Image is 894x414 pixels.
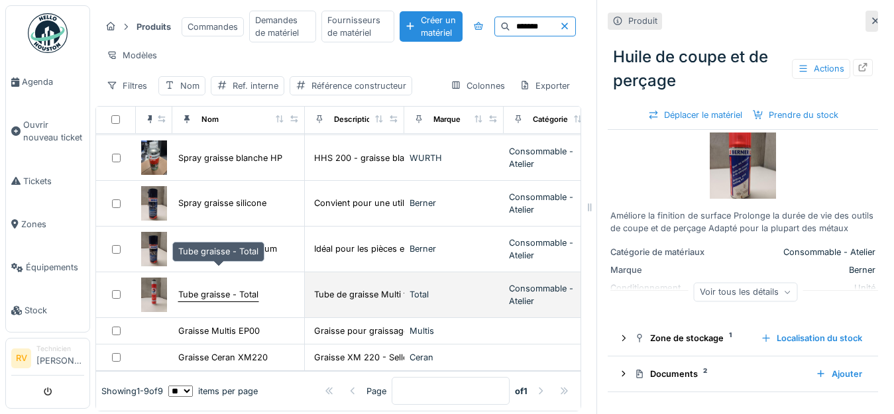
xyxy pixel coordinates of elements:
div: Catégorie de matériaux [610,246,710,258]
div: Exporter [514,76,576,95]
span: Ouvrir nouveau ticket [23,119,84,144]
div: Améliore la finition de surface Prolonge la durée de vie des outils de coupe et de perçage Adapté... [610,209,875,234]
img: Tube graisse - Total [141,278,167,312]
div: Graisse pour graissage centralisé porte engin n... [314,325,514,337]
span: Tickets [23,175,84,187]
a: Tickets [6,160,89,203]
li: [PERSON_NAME] [36,344,84,372]
div: Berner [715,264,875,276]
div: Consommable - Atelier [715,246,875,258]
div: Documents [634,368,805,380]
a: Zones [6,203,89,246]
div: Référence constructeur [311,79,406,92]
strong: Produits [131,21,176,33]
img: Spray graisse aluminium [141,232,167,266]
div: Modèles [101,46,163,65]
div: Ajouter [810,365,867,383]
div: Fournisseurs de matériel [321,11,394,42]
div: Ref. interne [233,79,278,92]
div: Ceran [410,351,498,364]
span: Zones [21,218,84,231]
div: Produit [628,15,657,27]
div: Huile de coupe et de perçage [608,40,878,98]
a: Ouvrir nouveau ticket [6,103,89,159]
div: Créer un matériel [400,11,463,42]
img: Spray graisse silicone [141,186,167,221]
summary: Documents2Ajouter [613,362,873,386]
div: Convient pour une utilisation dans les équipeme... [314,197,517,209]
div: Consommable - Atelier [509,282,598,307]
div: Demandes de matériel [249,11,316,42]
div: Technicien [36,344,84,354]
div: Voir tous les détails [694,282,798,301]
div: Consommable - Atelier [509,236,598,262]
div: Graisse XM 220 - Sellette, multi usages [314,351,474,364]
div: Graisse Ceran XM220 [178,351,268,364]
span: Équipements [26,261,84,274]
div: Déplacer le matériel [643,106,748,124]
div: Nom [180,79,199,92]
div: items per page [168,385,258,397]
div: Spray graisse blanche HP [178,152,282,164]
summary: Zone de stockage1Localisation du stock [613,326,873,350]
div: Tube graisse - Total [178,288,258,301]
div: HHS 200 - graisse blanche - 400ml [314,152,459,164]
div: Total [410,288,498,301]
div: Spray graisse silicone [178,197,266,209]
a: RV Technicien[PERSON_NAME] [11,344,84,376]
div: Multis [410,325,498,337]
div: Actions [792,59,850,78]
div: Page [366,385,386,397]
strong: of 1 [515,385,528,397]
div: Idéal pour les pièces en aluminium ou les assem... [314,242,517,255]
div: Berner [410,197,498,209]
a: Agenda [6,60,89,103]
li: RV [11,348,31,368]
div: WURTH [410,152,498,164]
img: Badge_color-CXgf-gQk.svg [28,13,68,53]
div: Consommable - Atelier [509,145,598,170]
img: Huile de coupe et de perçage [710,132,776,199]
a: Équipements [6,246,89,289]
div: Marque [610,264,710,276]
div: Zone de stockage [634,332,750,344]
div: Berner [410,242,498,255]
div: Filtres [101,76,153,95]
div: Catégorie [533,114,568,125]
div: Colonnes [445,76,511,95]
span: Agenda [22,76,84,88]
div: Commandes [182,17,244,36]
div: Localisation du stock [755,329,867,347]
div: Description [334,114,376,125]
div: Nom [201,114,219,125]
div: Marque [433,114,461,125]
span: Stock [25,304,84,317]
img: Spray graisse blanche HP [141,140,167,175]
div: Showing 1 - 9 of 9 [101,385,163,397]
div: Tube graisse - Total [172,242,264,261]
div: Graisse Multis EP00 [178,325,260,337]
a: Stock [6,289,89,332]
div: Tube de graisse Multi fil EP2 [314,288,429,301]
div: Consommable - Atelier [509,191,598,216]
div: Prendre du stock [748,106,844,124]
